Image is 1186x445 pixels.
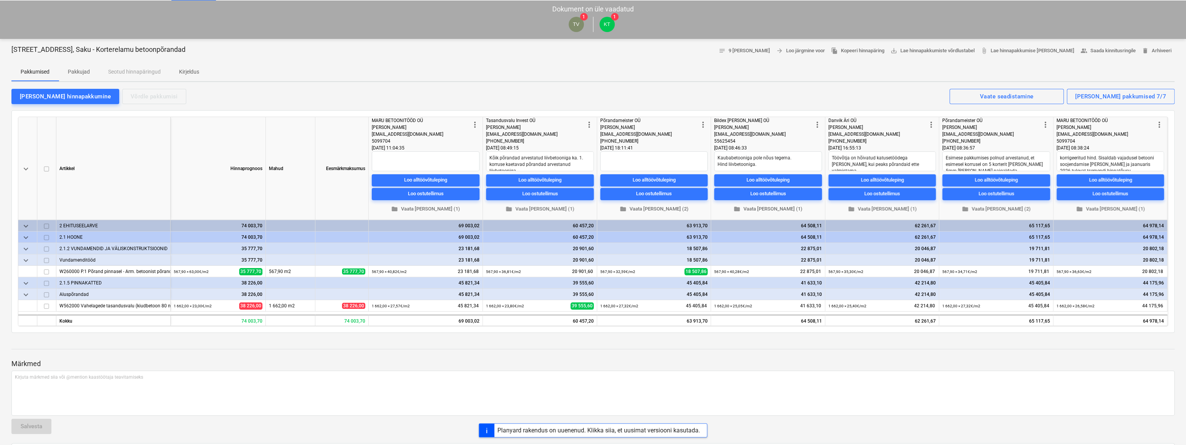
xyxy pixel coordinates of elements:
[569,17,584,32] div: Tanel Villmäe
[714,117,813,124] div: Bildex [PERSON_NAME] OÜ
[56,117,171,220] div: Artikkel
[942,277,1050,289] div: 45 405,84
[600,124,698,131] div: [PERSON_NAME]
[1028,268,1050,275] span: 19 711,81
[56,315,171,326] div: Kokku
[174,270,209,274] small: 567,90 × 63,00€ / m2
[11,359,1175,368] p: Märkmed
[470,120,480,129] span: more_vert
[719,47,770,55] span: 9 [PERSON_NAME]
[315,117,369,220] div: Eesmärkmaksumus
[1057,243,1164,254] div: 20 802,18
[714,254,822,266] div: 22 875,01
[942,145,1050,151] div: [DATE] 08:36:57
[68,68,90,76] p: Pakkujad
[1057,254,1164,266] div: 20 802,18
[483,315,597,326] div: 60 457,20
[20,92,111,101] div: [PERSON_NAME] hinnapakkumine
[831,205,933,214] span: Vaata [PERSON_NAME] (1)
[486,203,594,215] button: Vaata [PERSON_NAME] (1)
[981,47,988,54] span: attach_file
[714,132,786,137] span: [EMAIL_ADDRESS][DOMAIN_NAME]
[59,277,167,288] div: 2.1.5 PINNAKATTED
[372,243,480,254] div: 23 181,68
[980,92,1034,101] div: Vaate seadistamine
[21,68,50,76] p: Pakkumised
[1077,45,1139,57] button: Saada kinnitusringile
[486,231,594,243] div: 60 457,20
[600,138,698,145] div: [PHONE_NUMBER]
[372,138,470,145] div: 5099704
[1057,188,1164,200] button: Loo ostutellimus
[799,268,822,275] span: 22 875,01
[1053,315,1167,326] div: 64 978,14
[714,174,822,186] button: Loo alltöövõtuleping
[714,220,822,231] div: 64 508,11
[486,174,594,186] button: Loo alltöövõtuleping
[1057,220,1164,231] div: 64 978,14
[11,45,185,54] p: [STREET_ADDRESS], Saku - Korterelamu betoonpõrandad
[1057,117,1155,124] div: MARU BETOONITÖÖD OÜ
[372,203,480,215] button: Vaata [PERSON_NAME] (1)
[848,206,855,212] span: folder
[21,222,30,231] span: keyboard_arrow_down
[981,47,1074,55] span: Lae hinnapakkumise [PERSON_NAME]
[1057,174,1164,186] button: Loo alltöövõtuleping
[1060,205,1161,214] span: Vaata [PERSON_NAME] (1)
[372,117,470,124] div: MARU BETOONITÖÖD OÜ
[59,243,167,254] div: 2.1.2 VUNDAMENDID JA VÄLISKONSTRUKTSIOONID
[714,270,749,274] small: 567,90 × 40,28€ / m2
[571,268,594,275] span: 20 901,60
[59,220,167,231] div: 2 EHITUSEELARVE
[174,220,262,231] div: 74 003,70
[600,270,635,274] small: 567,90 × 32,59€ / m2
[714,277,822,289] div: 41 633,10
[942,174,1050,186] button: Loo alltöövõtuleping
[342,268,365,275] span: 35 777,70
[831,47,884,55] span: Kopeeri hinnapäring
[942,151,1050,171] textarea: Esimese pakkumises polnud arvestanud, et esimesel korrusel on 5 korterit [PERSON_NAME] 5mm [PERSO...
[375,205,476,214] span: Vaata [PERSON_NAME] (1)
[828,188,936,200] button: Loo ostutellimus
[1057,231,1164,243] div: 64 978,14
[486,151,594,171] textarea: Kõik põrandad arvestatud liivbetooniga ka. 1. korruse kaetavad põrandad arvestanud liivbetooniga.
[913,268,936,275] span: 20 046,87
[21,279,30,288] span: keyboard_arrow_down
[734,206,740,212] span: folder
[552,5,634,14] p: Dokument on üle vaadatud
[1075,92,1166,101] div: [PERSON_NAME] pakkumised 7/7
[1067,89,1175,104] button: [PERSON_NAME] pakkumised 7/7
[573,21,579,27] span: TV
[497,427,700,434] div: Planyard rakendus on uuenenud. Klikka siia, et uusimat versiooni kasutada.
[633,176,676,185] div: Loo alltöövõtuleping
[342,303,365,309] span: 38 226,00
[942,243,1050,254] div: 19 711,81
[604,21,610,27] span: KT
[372,124,470,131] div: [PERSON_NAME]
[21,244,30,254] span: keyboard_arrow_down
[962,206,969,212] span: folder
[597,315,711,326] div: 63 913,70
[171,315,266,326] div: 74 003,70
[714,231,822,243] div: 64 508,11
[600,243,708,254] div: 18 507,86
[717,205,819,214] span: Vaata [PERSON_NAME] (1)
[942,304,980,308] small: 1 662,00 × 27,32€ / m2
[890,47,897,54] span: save_alt
[372,220,480,231] div: 69 003,02
[714,138,813,145] div: 55625454
[714,145,822,151] div: [DATE] 08:46:33
[59,289,167,300] div: Aluspõrandad
[1057,304,1095,308] small: 1 662,00 × 26,58€ / m2
[828,117,927,124] div: Danvik Äri OÜ
[942,270,977,274] small: 567,90 × 34,71€ / m2
[59,231,167,243] div: 2.1 HOONE
[372,145,480,151] div: [DATE] 11:04:35
[486,304,524,308] small: 1 662,00 × 23,80€ / m2
[600,174,708,186] button: Loo alltöövõtuleping
[942,289,1050,300] div: 45 405,84
[698,120,708,129] span: more_vert
[861,176,904,185] div: Loo alltöövõtuleping
[408,190,444,198] div: Loo ostutellimus
[890,47,975,55] span: Lae hinnapakkumiste võrdlustabel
